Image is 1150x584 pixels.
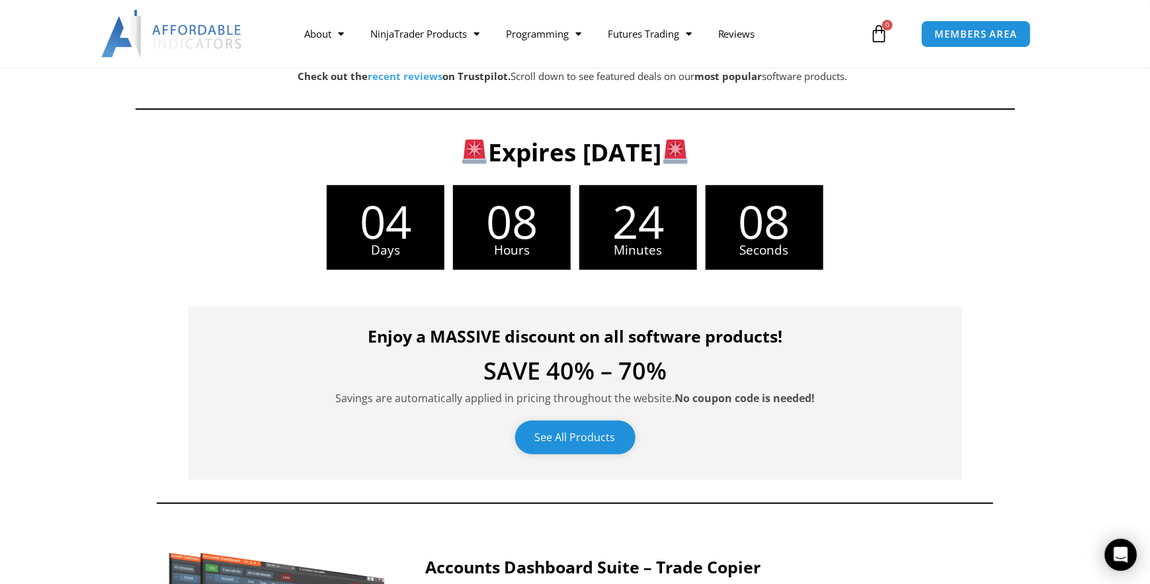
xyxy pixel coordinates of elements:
[327,244,444,257] span: Days
[706,244,823,257] span: Seconds
[202,67,944,86] p: Scroll down to see featured deals on our software products.
[453,244,571,257] span: Hours
[357,19,493,49] a: NinjaTrader Products
[493,19,595,49] a: Programming
[675,391,815,405] strong: No coupon code is needed!
[921,21,1032,48] a: MEMBERS AREA
[462,140,487,164] img: 🚨
[426,556,761,578] strong: Accounts Dashboard Suite – Trade Copier
[579,244,697,257] span: Minutes
[1105,539,1137,571] div: Open Intercom Messenger
[298,69,511,83] strong: Check out the on Trustpilot.
[515,421,636,454] a: See All Products
[705,19,768,49] a: Reviews
[208,326,942,346] h4: Enjoy a MASSIVE discount on all software products!
[205,136,946,168] h3: Expires [DATE]
[595,19,705,49] a: Futures Trading
[453,198,571,244] span: 08
[208,390,942,407] p: Savings are automatically applied in pricing throughout the website.
[208,359,942,383] h4: SAVE 40% – 70%
[291,19,866,49] nav: Menu
[327,198,444,244] span: 04
[101,10,243,58] img: LogoAI | Affordable Indicators – NinjaTrader
[291,19,357,49] a: About
[663,140,688,164] img: 🚨
[694,69,762,83] b: most popular
[579,198,697,244] span: 24
[706,198,823,244] span: 08
[935,29,1018,39] span: MEMBERS AREA
[368,69,442,83] a: recent reviews
[882,20,893,30] span: 0
[850,15,908,53] a: 0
